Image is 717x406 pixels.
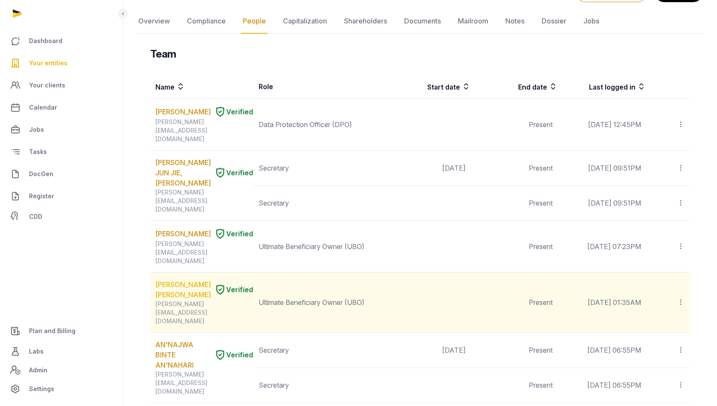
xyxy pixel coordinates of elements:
span: Present [529,164,553,172]
span: Verified [226,284,253,295]
span: Verified [226,229,253,239]
div: [PERSON_NAME][EMAIL_ADDRESS][DOMAIN_NAME] [155,370,253,396]
th: Last logged in [558,75,646,99]
span: Calendar [29,102,57,113]
span: Tasks [29,147,47,157]
span: Admin [29,365,47,375]
a: AN'NAJWA BINTE AN'NAHARI [155,339,211,370]
td: [DATE] [383,333,471,368]
a: Jobs [7,119,116,140]
span: Register [29,191,54,201]
h3: Team [150,47,176,61]
a: Settings [7,379,116,399]
a: Dossier [540,9,568,34]
a: DocGen [7,164,116,184]
th: End date [471,75,558,99]
a: Mailroom [456,9,490,34]
span: Present [529,381,553,389]
td: Secretary [254,186,383,221]
a: Shareholders [342,9,389,34]
a: Register [7,186,116,206]
a: Plan and Billing [7,321,116,341]
a: Calendar [7,97,116,118]
span: [DATE] 01:35AM [588,298,641,307]
span: [DATE] 07:23PM [587,242,641,251]
span: Plan and Billing [29,326,76,336]
span: Verified [226,168,253,178]
a: Admin [7,362,116,379]
a: Documents [402,9,443,34]
th: Start date [383,75,471,99]
a: [PERSON_NAME] [155,107,211,117]
a: [PERSON_NAME] [PERSON_NAME] [155,279,211,300]
a: Overview [137,9,172,34]
span: Present [529,120,553,129]
span: Labs [29,346,44,357]
span: CDD [29,212,42,222]
a: Tasks [7,142,116,162]
span: Settings [29,384,54,394]
a: Your clients [7,75,116,96]
span: Present [529,199,553,207]
span: [DATE] 09:51PM [588,164,641,172]
span: Dashboard [29,36,62,46]
td: Secretary [254,151,383,186]
div: [PERSON_NAME][EMAIL_ADDRESS][DOMAIN_NAME] [155,300,253,325]
span: [DATE] 09:51PM [588,199,641,207]
span: Your clients [29,80,65,90]
span: [DATE] 12:45PM [588,120,641,129]
a: [PERSON_NAME] JUN JIE, [PERSON_NAME] [155,157,211,188]
th: Role [254,75,383,99]
span: Present [529,346,553,354]
a: Dashboard [7,31,116,51]
a: Notes [504,9,526,34]
span: Jobs [29,125,44,135]
a: Compliance [185,9,227,34]
div: [PERSON_NAME][EMAIL_ADDRESS][DOMAIN_NAME] [155,240,253,265]
a: Labs [7,341,116,362]
a: Your entities [7,53,116,73]
td: Data Protection Officer (DPO) [254,99,383,151]
span: Verified [226,107,253,117]
a: CDD [7,208,116,225]
th: Name [150,75,254,99]
td: Secretary [254,333,383,368]
span: [DATE] 06:55PM [587,381,641,389]
a: People [241,9,268,34]
span: [DATE] 06:55PM [587,346,641,354]
span: Present [529,298,553,307]
a: [PERSON_NAME] [155,229,211,239]
td: Ultimate Beneficiary Owner (UBO) [254,221,383,273]
div: [PERSON_NAME][EMAIL_ADDRESS][DOMAIN_NAME] [155,188,253,214]
a: Jobs [582,9,601,34]
nav: Tabs [137,9,703,34]
a: Capitalization [281,9,329,34]
td: Secretary [254,368,383,403]
span: DocGen [29,169,53,179]
span: Verified [226,350,253,360]
td: [DATE] [383,151,471,186]
span: Your entities [29,58,67,68]
div: [PERSON_NAME][EMAIL_ADDRESS][DOMAIN_NAME] [155,118,253,143]
td: Ultimate Beneficiary Owner (UBO) [254,273,383,333]
span: Present [529,242,553,251]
